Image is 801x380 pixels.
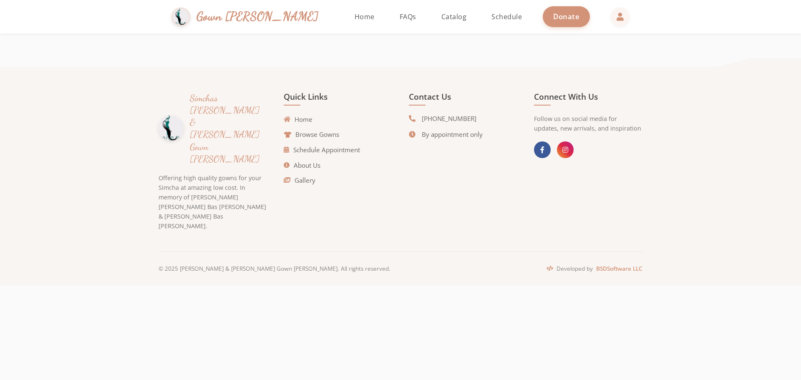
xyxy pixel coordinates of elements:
span: Schedule [491,12,522,21]
a: Browse Gowns [284,130,339,139]
span: Catalog [441,12,467,21]
a: About Us [284,161,320,170]
img: Gown Gmach Logo [159,116,184,141]
span: FAQs [400,12,416,21]
p: © 2025 [PERSON_NAME] & [PERSON_NAME] Gown [PERSON_NAME]. All rights reserved. [159,264,390,273]
img: Gown Gmach Logo [171,8,190,26]
h4: Quick Links [284,92,392,106]
a: Gallery [284,176,315,185]
p: Offering high quality gowns for your Simcha at amazing low cost. In memory of [PERSON_NAME] [PERS... [159,173,267,231]
p: Developed by [547,264,642,273]
a: Gown [PERSON_NAME] [171,5,327,28]
a: Donate [543,6,590,27]
h4: Contact Us [409,92,517,106]
h4: Connect With Us [534,92,642,106]
p: Follow us on social media for updates, new arrivals, and inspiration [534,114,642,133]
span: By appointment only [422,130,483,139]
h3: Simchas [PERSON_NAME] & [PERSON_NAME] Gown [PERSON_NAME] [190,92,267,165]
span: Donate [553,12,579,21]
span: Gown [PERSON_NAME] [196,8,319,25]
a: Home [284,115,312,124]
a: BSDSoftware LLC [596,264,642,273]
a: Schedule Appointment [284,145,360,155]
span: [PHONE_NUMBER] [422,114,476,123]
span: Home [355,12,375,21]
